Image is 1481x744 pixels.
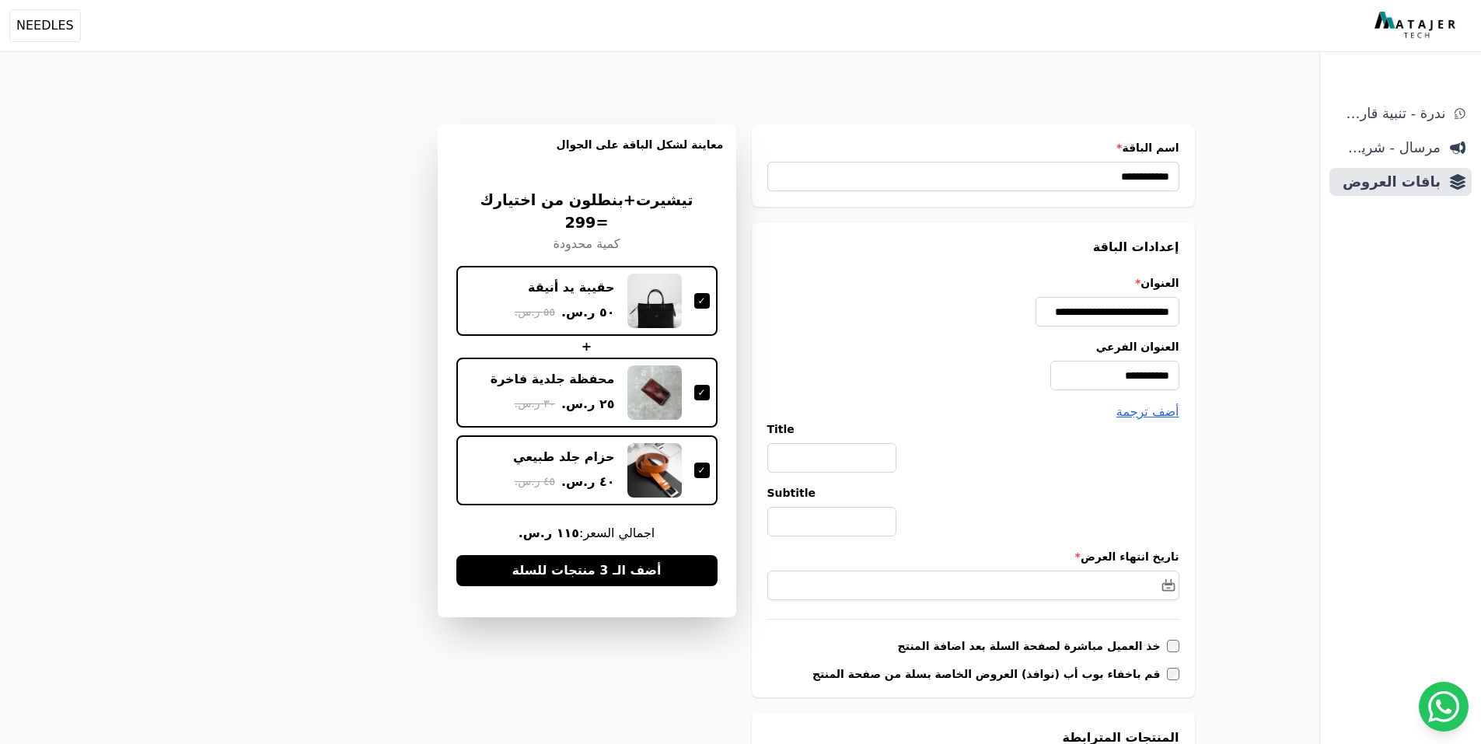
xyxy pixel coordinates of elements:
span: مرسال - شريط دعاية [1336,137,1441,159]
span: ٤٥ ر.س. [515,473,555,490]
span: ٤٠ ر.س. [561,473,615,491]
span: اجمالي السعر: [456,524,718,543]
label: اسم الباقة [767,140,1179,155]
h3: تيشيرت+بنطلون من اختيارك =299 [456,190,718,235]
label: خذ العميل مباشرة لصفحة السلة بعد اضافة المنتج [898,638,1167,654]
span: ٥٠ ر.س. [561,303,615,322]
span: NEEDLES [16,16,74,35]
b: ١١٥ ر.س. [519,526,579,540]
button: أضف ترجمة [1116,403,1179,421]
span: ٥٥ ر.س. [515,304,555,320]
img: محفظة جلدية فاخرة [627,365,682,420]
div: حقيبة يد أنيقة [528,279,614,296]
div: محفظة جلدية فاخرة [491,371,615,388]
span: ٣٠ ر.س. [515,396,555,412]
span: أضف الـ 3 منتجات للسلة [512,561,661,580]
h3: معاينة لشكل الباقة على الجوال [450,137,724,171]
img: حزام جلد طبيعي [627,443,682,498]
div: + [456,337,718,356]
button: أضف الـ 3 منتجات للسلة [456,555,718,586]
span: أضف ترجمة [1116,404,1179,419]
img: MatajerTech Logo [1374,12,1459,40]
span: ندرة - تنبية قارب علي النفاذ [1336,103,1445,124]
label: العنوان الفرعي [767,339,1179,355]
button: NEEDLES [9,9,81,42]
label: قم باخفاء بوب أب (نوافذ) العروض الخاصة بسلة من صفحة المنتج [812,666,1167,682]
label: Title [767,421,1179,437]
label: العنوان [767,275,1179,291]
label: Subtitle [767,485,1179,501]
div: حزام جلد طبيعي [513,449,615,466]
img: حقيبة يد أنيقة [627,274,682,328]
p: كمية محدودة [456,235,718,253]
h3: إعدادات الباقة [767,238,1179,257]
label: تاريخ انتهاء العرض [767,549,1179,564]
span: ٢٥ ر.س. [561,395,615,414]
span: باقات العروض [1336,171,1441,193]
